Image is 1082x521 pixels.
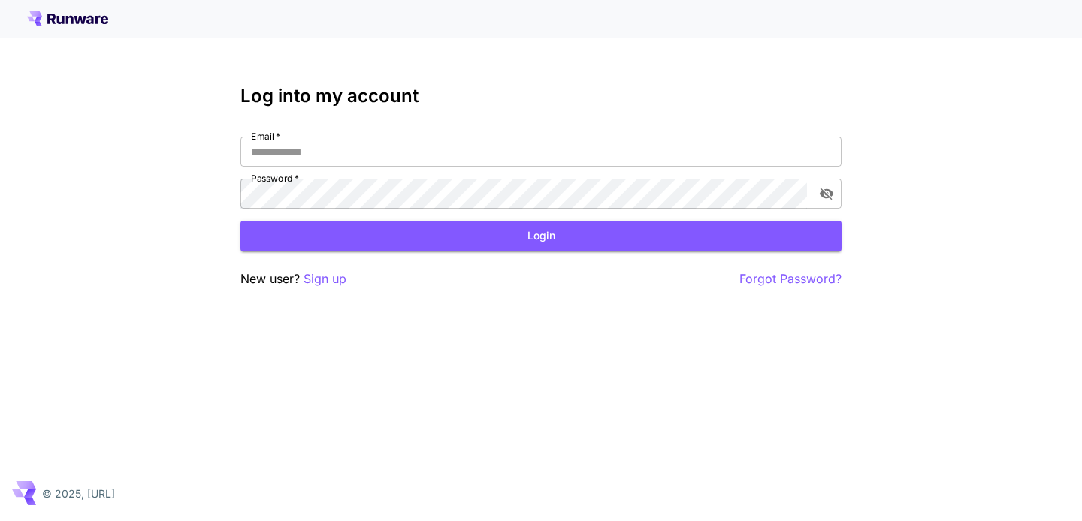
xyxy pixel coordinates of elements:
button: toggle password visibility [813,180,840,207]
label: Email [251,130,280,143]
p: New user? [240,270,346,288]
p: © 2025, [URL] [42,486,115,501]
button: Login [240,221,842,251]
h3: Log into my account [240,86,842,107]
button: Sign up [304,270,346,288]
label: Password [251,172,299,185]
button: Forgot Password? [739,270,842,288]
